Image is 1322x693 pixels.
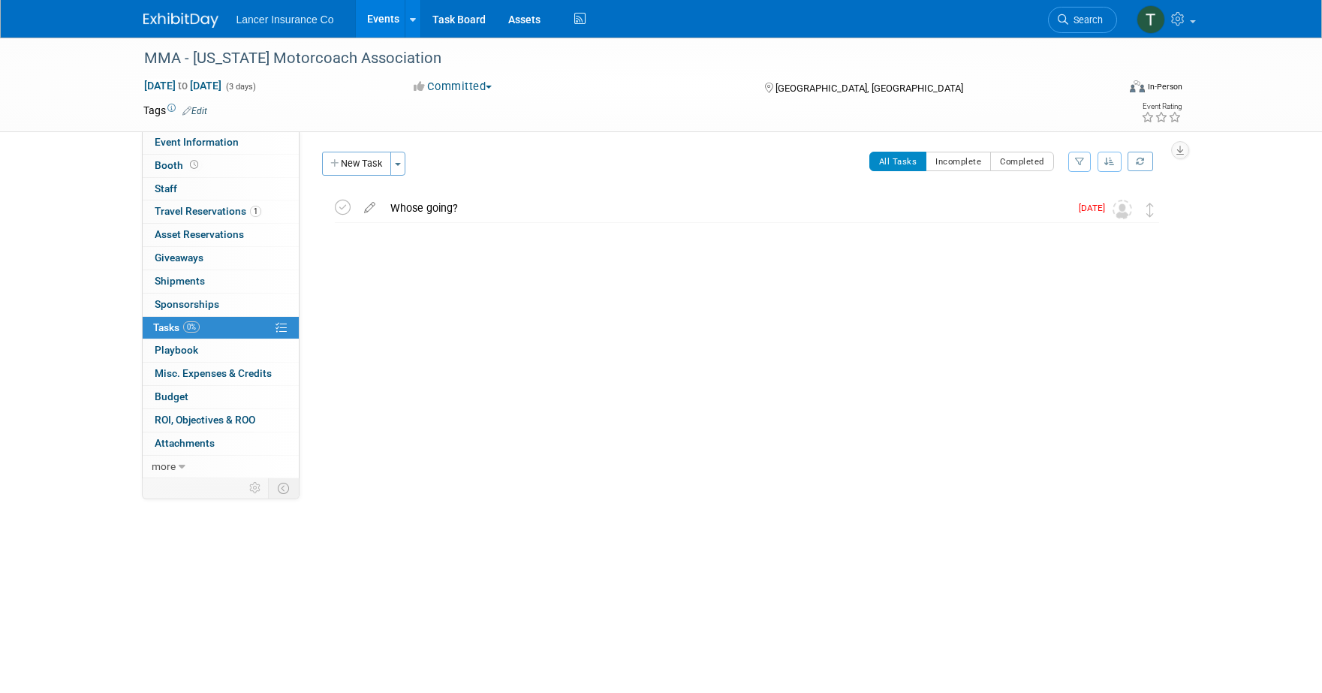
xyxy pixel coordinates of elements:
a: Edit [182,106,207,116]
button: Completed [990,152,1054,171]
a: Misc. Expenses & Credits [143,363,299,385]
span: [DATE] [DATE] [143,79,222,92]
span: Sponsorships [155,298,219,310]
span: more [152,460,176,472]
button: Incomplete [926,152,991,171]
a: Playbook [143,339,299,362]
a: Travel Reservations1 [143,200,299,223]
span: Shipments [155,275,205,287]
img: ExhibitDay [143,13,218,28]
span: Event Information [155,136,239,148]
span: Staff [155,182,177,194]
td: Toggle Event Tabs [268,478,299,498]
button: All Tasks [869,152,927,171]
img: Unassigned [1113,200,1132,219]
div: In-Person [1147,81,1182,92]
div: Whose going? [383,195,1070,221]
span: Travel Reservations [155,205,261,217]
a: Booth [143,155,299,177]
span: to [176,80,190,92]
span: [DATE] [1079,203,1113,213]
span: ROI, Objectives & ROO [155,414,255,426]
span: Lancer Insurance Co [236,14,334,26]
span: Search [1068,14,1103,26]
a: ROI, Objectives & ROO [143,409,299,432]
a: Asset Reservations [143,224,299,246]
a: Budget [143,386,299,408]
span: Tasks [153,321,200,333]
span: [GEOGRAPHIC_DATA], [GEOGRAPHIC_DATA] [775,83,963,94]
span: 1 [250,206,261,217]
span: Playbook [155,344,198,356]
a: Sponsorships [143,294,299,316]
a: Shipments [143,270,299,293]
span: Asset Reservations [155,228,244,240]
a: Staff [143,178,299,200]
span: Booth not reserved yet [187,159,201,170]
i: Move task [1146,203,1154,217]
span: (3 days) [224,82,256,92]
span: Booth [155,159,201,171]
img: Format-Inperson.png [1130,80,1145,92]
span: 0% [183,321,200,333]
a: more [143,456,299,478]
div: MMA - [US_STATE] Motorcoach Association [139,45,1095,72]
a: Search [1048,7,1117,33]
span: Budget [155,390,188,402]
img: Terrence Forrest [1137,5,1165,34]
td: Tags [143,103,207,118]
a: Tasks0% [143,317,299,339]
span: Misc. Expenses & Credits [155,367,272,379]
button: New Task [322,152,391,176]
div: Event Format [1028,78,1183,101]
a: Refresh [1128,152,1153,171]
a: Event Information [143,131,299,154]
a: edit [357,201,383,215]
a: Attachments [143,432,299,455]
span: Attachments [155,437,215,449]
a: Giveaways [143,247,299,270]
div: Event Rating [1141,103,1182,110]
td: Personalize Event Tab Strip [242,478,269,498]
span: Giveaways [155,252,203,264]
button: Committed [408,79,498,95]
